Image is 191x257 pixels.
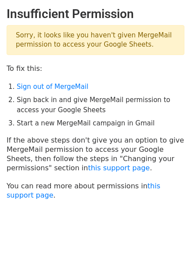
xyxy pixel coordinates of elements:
p: You can read more about permissions in . [7,181,184,200]
a: this support page [7,182,160,199]
p: If the above steps don't give you an option to give MergeMail permission to access your Google Sh... [7,136,184,173]
li: Sign back in and give MergeMail permission to access your Google Sheets [17,95,184,115]
a: this support page [88,164,150,172]
p: To fix this: [7,64,184,73]
h2: Insufficient Permission [7,7,184,22]
p: Sorry, it looks like you haven't given MergeMail permission to access your Google Sheets. [7,25,184,55]
a: Sign out of MergeMail [17,83,88,91]
li: Start a new MergeMail campaign in Gmail [17,118,184,128]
